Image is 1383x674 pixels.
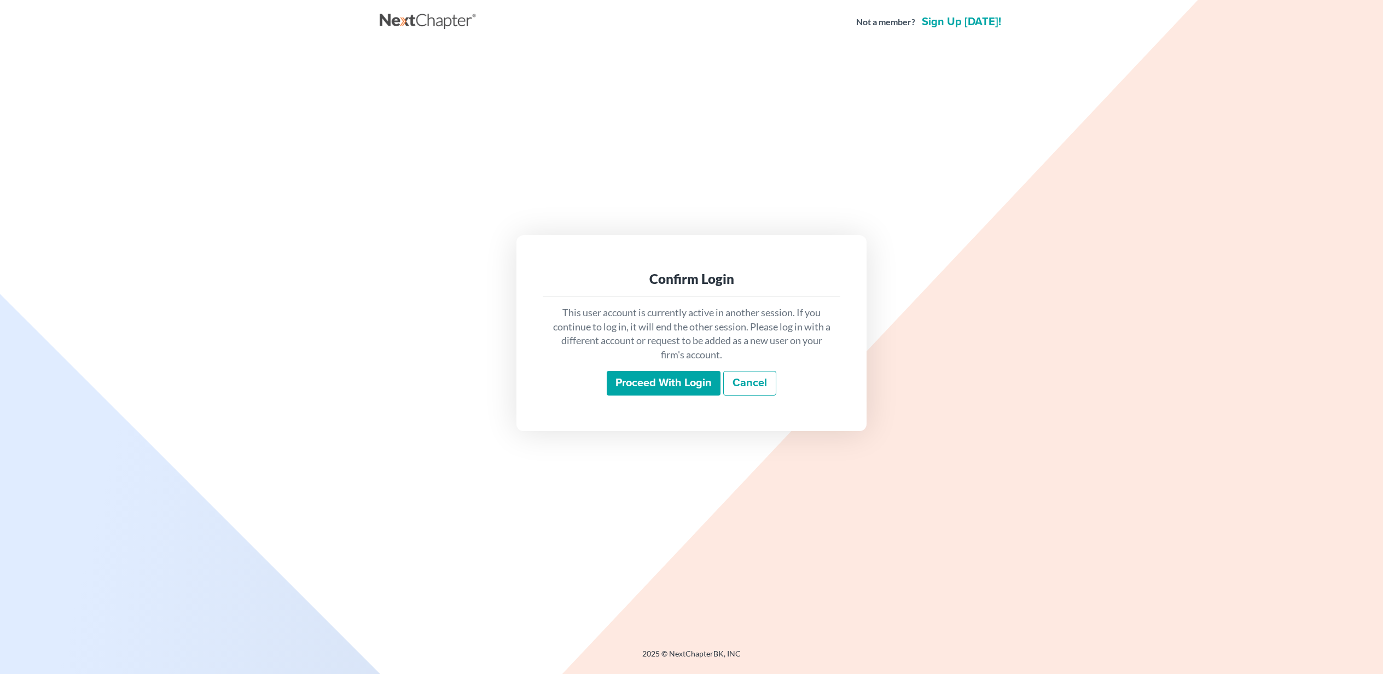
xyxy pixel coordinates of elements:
[920,16,1003,27] a: Sign up [DATE]!
[723,371,776,396] a: Cancel
[380,648,1003,668] div: 2025 © NextChapterBK, INC
[856,16,915,28] strong: Not a member?
[551,270,832,288] div: Confirm Login
[551,306,832,362] p: This user account is currently active in another session. If you continue to log in, it will end ...
[607,371,720,396] input: Proceed with login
